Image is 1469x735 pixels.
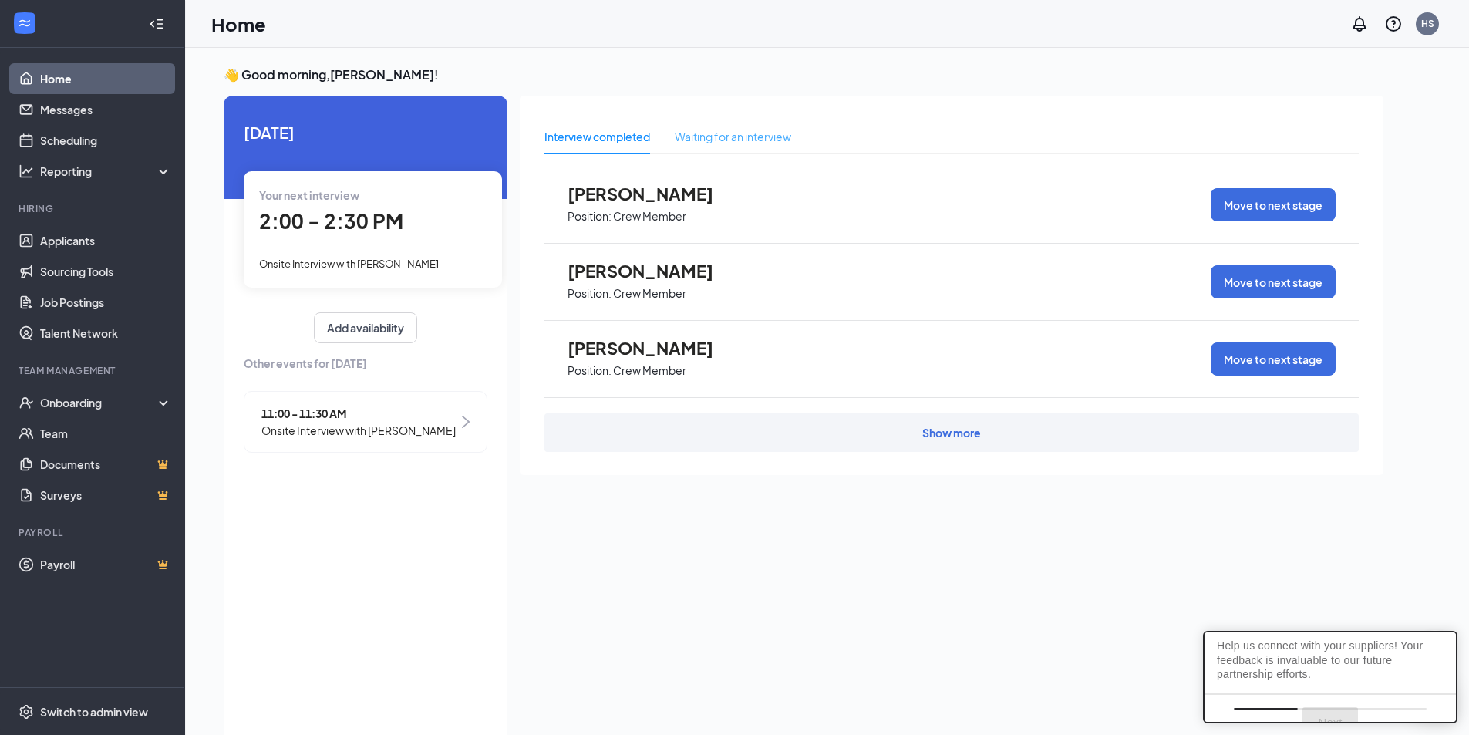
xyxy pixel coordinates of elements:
svg: WorkstreamLogo [17,15,32,31]
p: Position: [568,286,612,301]
span: Other events for [DATE] [244,355,487,372]
a: Talent Network [40,318,172,349]
h1: Home [211,11,266,37]
span: [PERSON_NAME] [568,184,737,204]
a: Scheduling [40,125,172,156]
a: Applicants [40,225,172,256]
div: Reporting [40,164,173,179]
p: Crew Member [613,363,686,378]
button: Move to next stage [1211,188,1336,221]
button: Move to next stage [1211,342,1336,376]
span: [PERSON_NAME] [568,338,737,358]
div: Hiring [19,202,169,215]
svg: QuestionInfo [1384,15,1403,33]
span: Your next interview [259,188,359,202]
div: HS [1421,17,1434,30]
button: Next [111,88,167,118]
span: [DATE] [244,120,487,144]
svg: UserCheck [19,395,34,410]
svg: Analysis [19,164,34,179]
div: Payroll [19,526,169,539]
a: SurveysCrown [40,480,172,511]
div: Waiting for an interview [675,128,791,145]
span: Onsite Interview with [PERSON_NAME] [261,422,456,439]
div: Onboarding [40,395,159,410]
p: Crew Member [613,209,686,224]
a: DocumentsCrown [40,449,172,480]
span: Onsite Interview with [PERSON_NAME] [259,258,439,270]
div: Team Management [19,364,169,377]
span: 2:00 - 2:30 PM [259,208,403,234]
svg: Collapse [149,16,164,32]
svg: Settings [19,704,34,720]
button: Add availability [314,312,417,343]
a: Home [40,63,172,94]
a: Team [40,418,172,449]
div: Interview completed [544,128,650,145]
h3: 👋 Good morning, [PERSON_NAME] ! [224,66,1383,83]
a: PayrollCrown [40,549,172,580]
a: Messages [40,94,172,125]
p: Crew Member [613,286,686,301]
span: [PERSON_NAME] [568,261,737,281]
div: Switch to admin view [40,704,148,720]
p: Position: [568,363,612,378]
a: Job Postings [40,287,172,318]
a: Sourcing Tools [40,256,172,287]
span: 11:00 - 11:30 AM [261,405,456,422]
iframe: Sprig User Feedback Dialog [1191,619,1469,735]
div: Show more [922,425,981,440]
button: Move to next stage [1211,265,1336,298]
svg: Notifications [1350,15,1369,33]
p: Position: [568,209,612,224]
